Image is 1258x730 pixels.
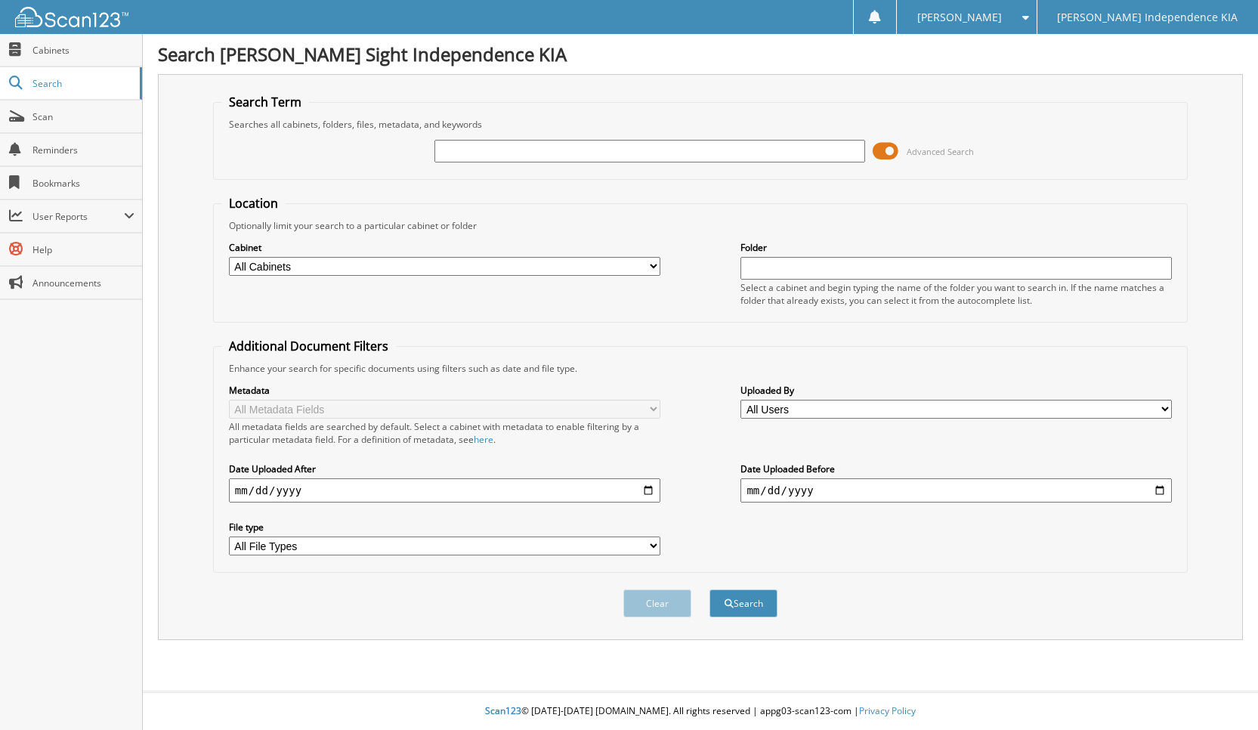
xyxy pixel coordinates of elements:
[221,195,286,212] legend: Location
[623,589,691,617] button: Clear
[917,13,1002,22] span: [PERSON_NAME]
[229,478,660,503] input: start
[32,77,132,90] span: Search
[143,693,1258,730] div: © [DATE]-[DATE] [DOMAIN_NAME]. All rights reserved | appg03-scan123-com |
[32,110,134,123] span: Scan
[1057,13,1238,22] span: [PERSON_NAME] Independence KIA
[229,241,660,254] label: Cabinet
[740,281,1172,307] div: Select a cabinet and begin typing the name of the folder you want to search in. If the name match...
[709,589,777,617] button: Search
[859,704,916,717] a: Privacy Policy
[229,384,660,397] label: Metadata
[907,146,974,157] span: Advanced Search
[221,94,309,110] legend: Search Term
[221,362,1179,375] div: Enhance your search for specific documents using filters such as date and file type.
[32,144,134,156] span: Reminders
[229,521,660,534] label: File type
[32,44,134,57] span: Cabinets
[474,433,493,446] a: here
[32,243,134,256] span: Help
[221,338,396,354] legend: Additional Document Filters
[221,219,1179,232] div: Optionally limit your search to a particular cabinet or folder
[229,420,660,446] div: All metadata fields are searched by default. Select a cabinet with metadata to enable filtering b...
[15,7,128,27] img: scan123-logo-white.svg
[740,462,1172,475] label: Date Uploaded Before
[32,277,134,289] span: Announcements
[740,384,1172,397] label: Uploaded By
[740,241,1172,254] label: Folder
[485,704,521,717] span: Scan123
[158,42,1243,67] h1: Search [PERSON_NAME] Sight Independence KIA
[32,177,134,190] span: Bookmarks
[740,478,1172,503] input: end
[221,118,1179,131] div: Searches all cabinets, folders, files, metadata, and keywords
[32,210,124,223] span: User Reports
[229,462,660,475] label: Date Uploaded After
